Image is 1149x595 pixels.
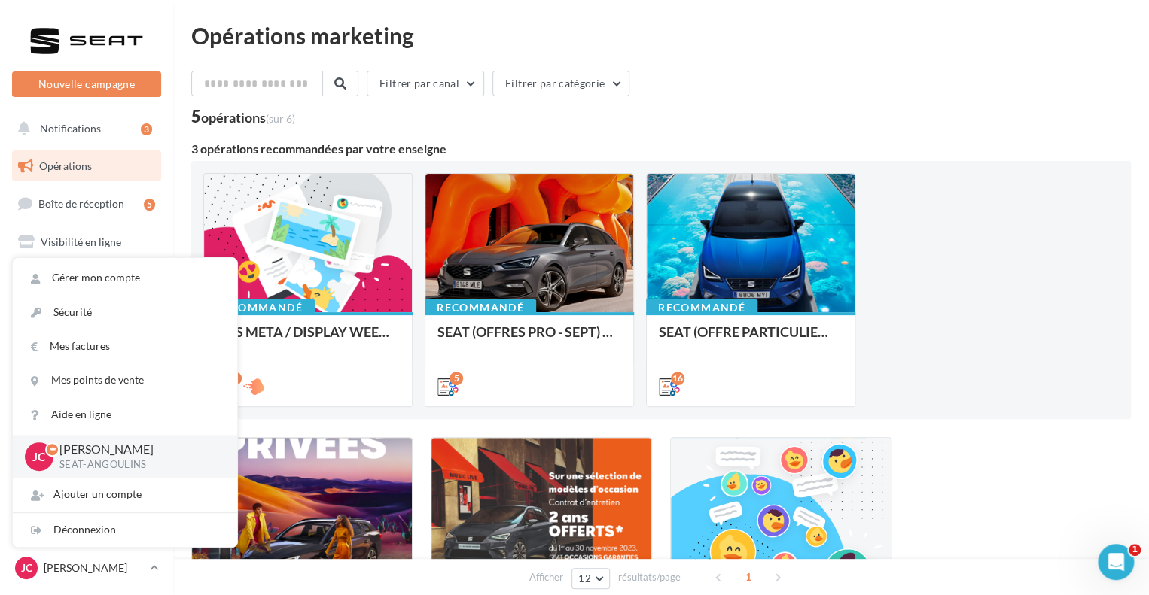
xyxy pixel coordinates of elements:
a: Opérations [9,150,164,182]
a: Aide en ligne [13,398,237,432]
span: Visibilité en ligne [41,235,121,248]
span: 12 [578,572,591,584]
a: Sécurité [13,296,237,329]
span: JC [32,448,46,465]
a: Médiathèque [9,338,164,370]
iframe: Intercom live chat [1098,544,1134,580]
a: JC [PERSON_NAME] [12,554,161,582]
a: Campagnes DataOnDemand [9,463,164,508]
div: 16 [671,372,684,385]
span: résultats/page [618,570,681,584]
span: Opérations [39,159,92,172]
div: opérations [201,111,295,124]
p: SEAT-ANGOULINS [59,458,213,472]
a: Mes factures [13,329,237,363]
div: Ajouter un compte [13,478,237,512]
button: Nouvelle campagne [12,71,161,97]
a: Boîte de réception5 [9,187,164,220]
a: Calendrier [9,376,164,408]
div: 5 [191,108,295,125]
span: JC [21,560,32,575]
span: Afficher [529,570,563,584]
span: (sur 6) [266,112,295,125]
a: Campagnes [9,264,164,296]
a: Visibilité en ligne [9,226,164,258]
div: 3 [141,123,152,135]
button: Filtrer par canal [367,71,484,96]
div: 5 [144,199,155,211]
span: Boîte de réception [38,197,124,210]
p: [PERSON_NAME] [59,441,213,458]
div: SEAT (OFFRE PARTICULIER - SEPT) - SOCIAL MEDIA [659,324,843,354]
div: Déconnexion [13,513,237,547]
div: SEAT (OFFRES PRO - SEPT) - SOCIAL MEDIA [437,324,621,354]
div: Recommandé [425,299,536,316]
a: PLV et print personnalisable [9,413,164,457]
div: ADS META / DISPLAY WEEK-END Extraordinaire (JPO) Septembre 2025 [216,324,400,354]
div: Opérations marketing [191,24,1131,47]
p: [PERSON_NAME] [44,560,144,575]
a: Gérer mon compte [13,261,237,295]
a: Contacts [9,301,164,332]
div: Recommandé [646,299,757,316]
div: 3 opérations recommandées par votre enseigne [191,143,1131,155]
button: 12 [571,568,610,589]
div: Recommandé [203,299,315,316]
span: 1 [1129,544,1141,556]
span: Notifications [40,122,101,135]
button: Filtrer par catégorie [492,71,629,96]
div: 5 [450,372,463,385]
button: Notifications 3 [9,113,158,144]
span: 1 [736,565,760,589]
a: Mes points de vente [13,363,237,397]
